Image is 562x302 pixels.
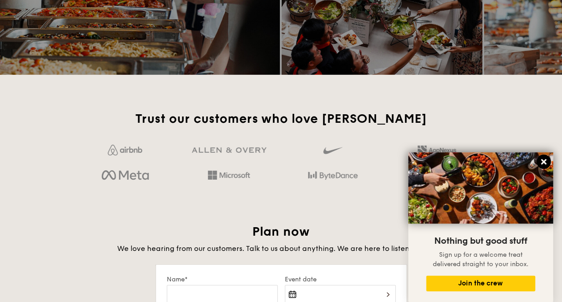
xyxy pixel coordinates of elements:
[433,251,528,268] span: Sign up for a welcome treat delivered straight to your inbox.
[252,224,310,239] span: Plan now
[408,152,553,224] img: DSC07876-Edit02-Large.jpeg
[101,168,148,183] img: meta.d311700b.png
[77,111,485,127] h2: Trust our customers who love [PERSON_NAME]
[426,276,535,291] button: Join the crew
[167,276,278,283] label: Name*
[108,145,142,155] img: Jf4Dw0UUCKFd4aYAAAAASUVORK5CYII=
[285,276,396,283] label: Event date
[323,143,342,158] img: gdlseuq06himwAAAABJRU5ErkJggg==
[434,236,527,246] span: Nothing but good stuff
[537,155,551,169] button: Close
[308,168,358,183] img: bytedance.dc5c0c88.png
[418,146,456,155] img: 2L6uqdT+6BmeAFDfWP11wfMG223fXktMZIL+i+lTG25h0NjUBKOYhdW2Kn6T+C0Q7bASH2i+1JIsIulPLIv5Ss6l0e291fRVW...
[117,244,445,253] span: We love hearing from our customers. Talk to us about anything. We are here to listen and help.
[208,171,250,180] img: Hd4TfVa7bNwuIo1gAAAAASUVORK5CYII=
[192,147,266,153] img: GRg3jHAAAAABJRU5ErkJggg==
